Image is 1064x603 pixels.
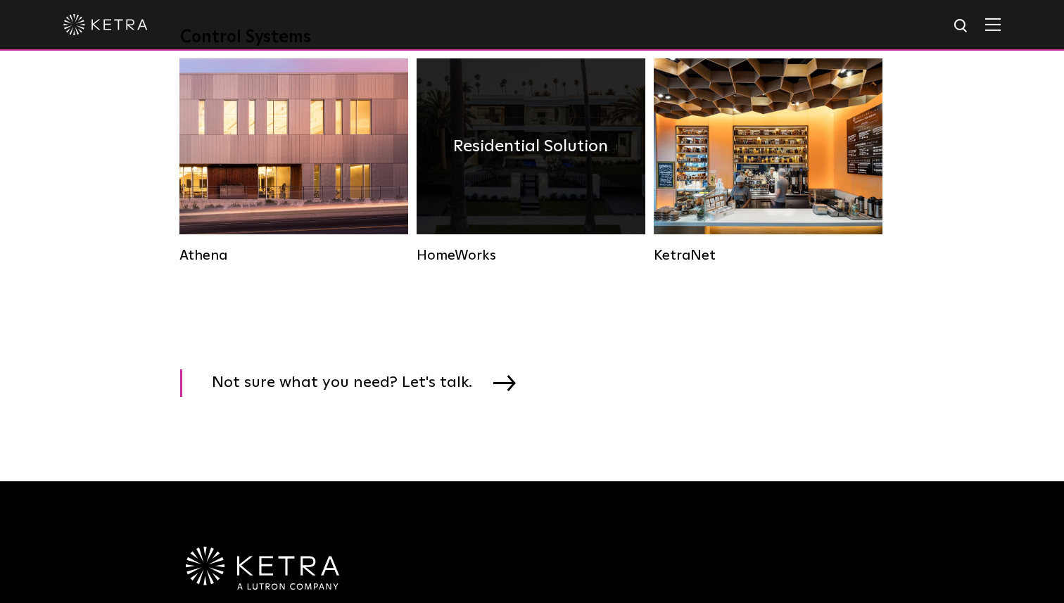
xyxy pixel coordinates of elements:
img: Hamburger%20Nav.svg [985,18,1001,31]
a: KetraNet Legacy System [654,58,882,264]
img: arrow [493,375,516,391]
a: Athena Commercial Solution [179,58,408,264]
div: KetraNet [654,247,882,264]
img: ketra-logo-2019-white [63,14,148,35]
a: HomeWorks Residential Solution [417,58,645,264]
h4: Residential Solution [453,133,608,160]
div: Athena [179,247,408,264]
div: HomeWorks [417,247,645,264]
a: Not sure what you need? Let's talk. [180,369,533,397]
img: search icon [953,18,970,35]
img: Ketra-aLutronCo_White_RGB [186,547,339,590]
span: Not sure what you need? Let's talk. [212,369,493,397]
